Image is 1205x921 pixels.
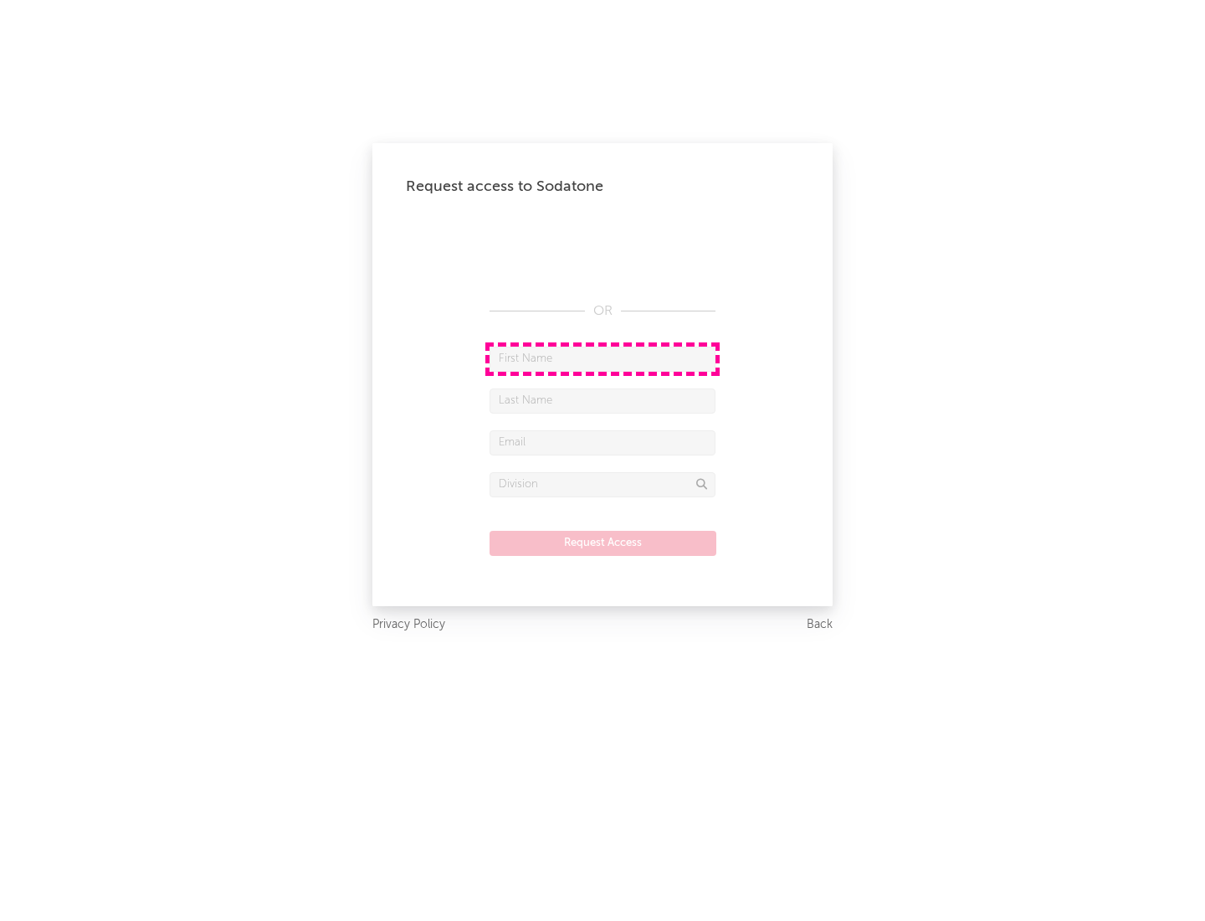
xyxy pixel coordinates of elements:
[490,301,715,322] div: OR
[406,177,799,197] div: Request access to Sodatone
[807,615,833,635] a: Back
[490,531,716,556] button: Request Access
[490,388,715,414] input: Last Name
[490,347,715,372] input: First Name
[372,615,445,635] a: Privacy Policy
[490,472,715,497] input: Division
[490,430,715,455] input: Email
